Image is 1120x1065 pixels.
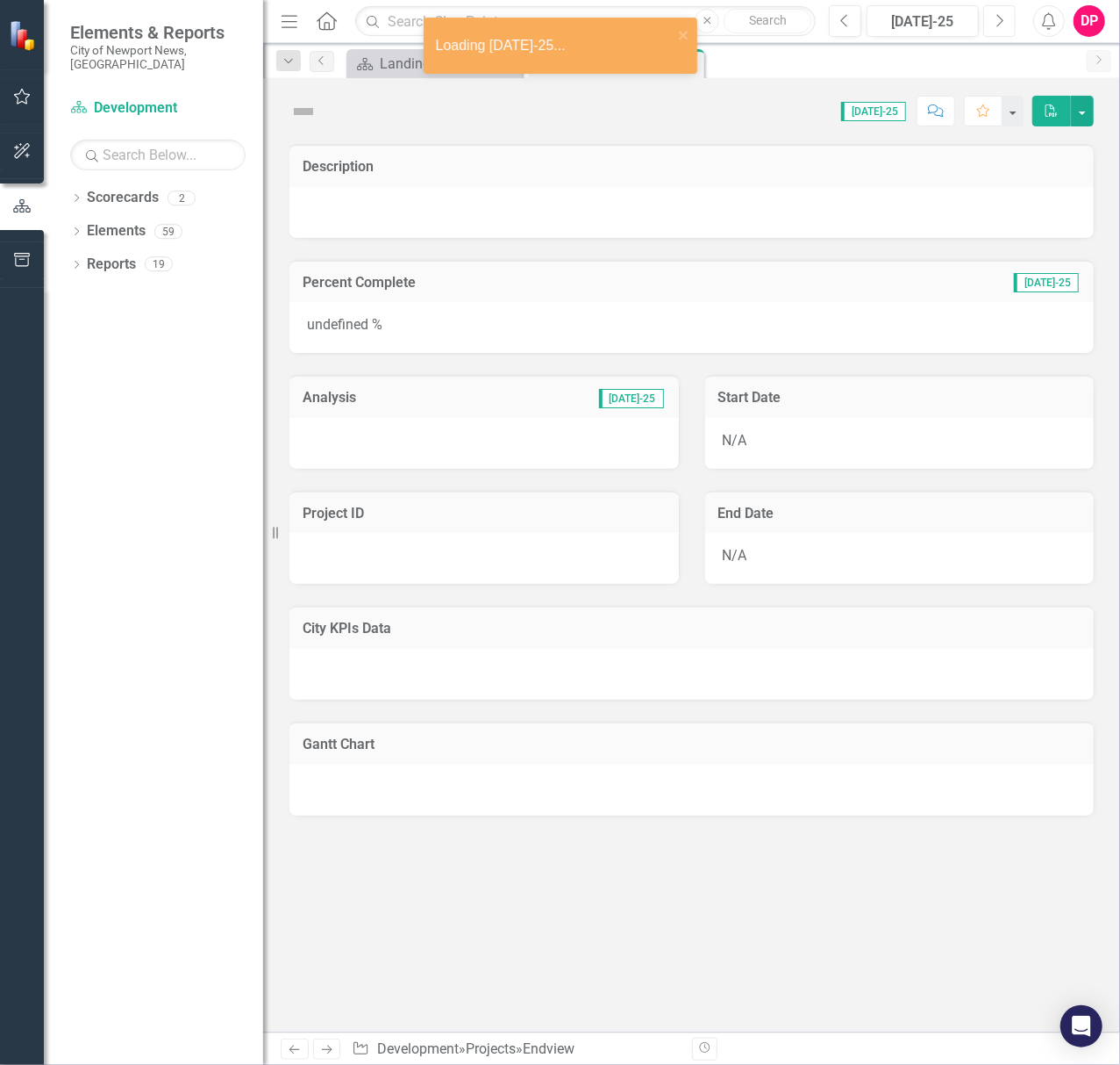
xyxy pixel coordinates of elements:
[705,418,1095,469] div: N/A
[380,53,496,75] div: Landing Page
[355,6,816,37] input: Search ClearPoint...
[1060,1005,1102,1047] div: Open Intercom Messenger
[352,1040,678,1060] div: » »
[523,1040,574,1057] div: Endview
[289,302,1094,353] div: undefined %
[303,275,792,291] h3: Percent Complete
[599,389,664,408] span: [DATE]-25
[1014,273,1079,292] span: [DATE]-25
[718,506,1081,522] h3: End Date
[678,25,690,45] button: close
[70,98,246,119] a: Development
[154,224,182,239] div: 59
[841,102,906,121] span: [DATE]-25
[303,159,1081,175] h3: Description
[303,621,1081,637] h3: City KPIs Data
[718,390,1081,406] h3: Start Date
[168,191,196,205] div: 2
[867,5,979,37] button: [DATE]-25
[303,737,1081,752] h3: Gantt Chart
[303,506,666,522] h3: Project ID
[87,221,146,241] a: Elements
[724,9,811,33] button: Search
[9,19,39,50] img: ClearPoint Strategy
[873,11,973,32] div: [DATE]-25
[70,140,246,170] input: Search Below...
[289,97,317,126] img: Not Defined
[87,188,159,208] a: Scorecards
[749,13,787,27] span: Search
[1074,5,1105,37] button: DP
[705,533,1095,584] div: N/A
[70,22,246,43] span: Elements & Reports
[351,53,496,75] a: Landing Page
[377,1040,459,1057] a: Development
[87,255,136,275] a: Reports
[70,43,246,72] small: City of Newport News, [GEOGRAPHIC_DATA]
[466,1040,516,1057] a: Projects
[303,390,464,406] h3: Analysis
[145,257,173,272] div: 19
[436,36,673,56] div: Loading [DATE]-25...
